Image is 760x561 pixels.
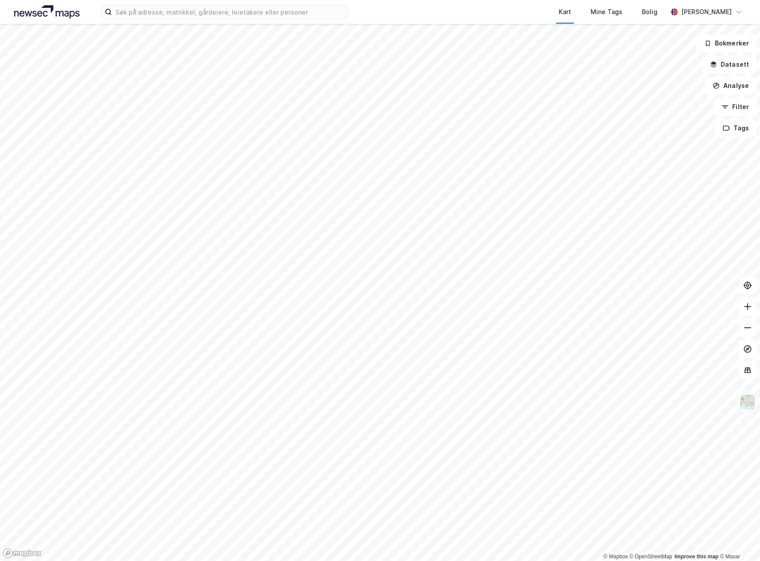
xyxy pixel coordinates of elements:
[603,553,628,560] a: Mapbox
[642,7,657,17] div: Bolig
[714,98,756,116] button: Filter
[697,34,756,52] button: Bokmerker
[559,7,571,17] div: Kart
[591,7,622,17] div: Mine Tags
[14,5,80,19] img: logo.a4113a55bc3d86da70a041830d287a7e.svg
[715,119,756,137] button: Tags
[3,548,42,558] a: Mapbox homepage
[716,519,760,561] iframe: Chat Widget
[705,77,756,95] button: Analyse
[702,56,756,73] button: Datasett
[629,553,672,560] a: OpenStreetMap
[681,7,732,17] div: [PERSON_NAME]
[112,5,348,19] input: Søk på adresse, matrikkel, gårdeiere, leietakere eller personer
[716,519,760,561] div: Kontrollprogram for chat
[675,553,718,560] a: Improve this map
[739,394,756,410] img: Z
